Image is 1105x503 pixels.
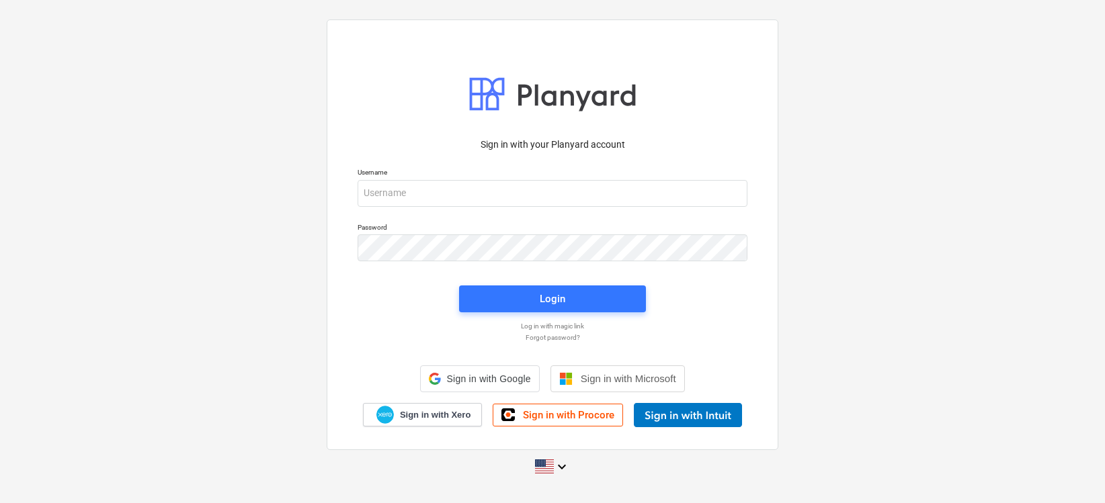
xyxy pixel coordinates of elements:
button: Login [459,285,646,312]
div: Sign in with Google [420,365,539,392]
img: Microsoft logo [559,372,573,385]
p: Username [358,168,747,179]
span: Sign in with Microsoft [581,373,676,384]
img: Xero logo [376,406,394,424]
a: Forgot password? [351,333,754,342]
input: Username [358,180,747,207]
i: keyboard_arrow_down [554,459,570,475]
div: Login [540,290,565,308]
a: Sign in with Procore [493,404,623,426]
a: Log in with magic link [351,322,754,330]
a: Sign in with Xero [363,403,483,426]
span: Sign in with Xero [400,409,470,421]
p: Password [358,223,747,234]
p: Sign in with your Planyard account [358,138,747,152]
span: Sign in with Procore [523,409,614,421]
span: Sign in with Google [446,373,530,384]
